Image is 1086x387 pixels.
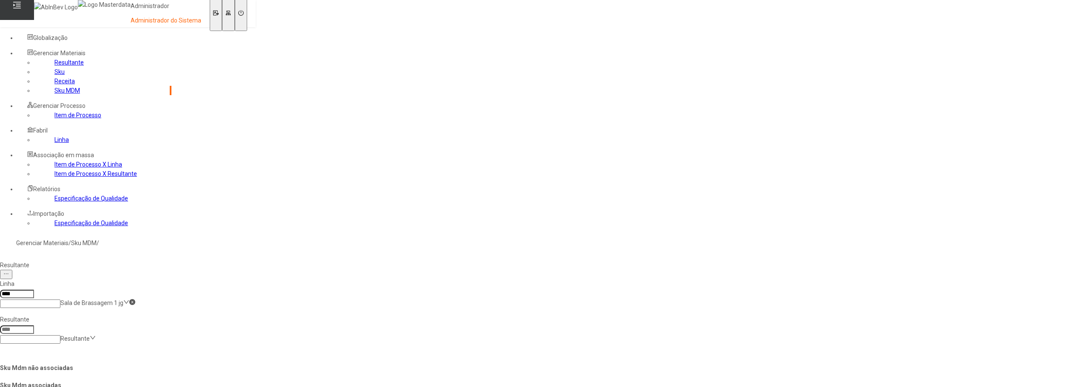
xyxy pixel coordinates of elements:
a: Item de Processo X Linha [54,161,122,168]
a: Sku [54,68,65,75]
img: AbInBev Logo [34,3,78,12]
nz-select-item: Sala de Brassagem 1 jg [60,299,123,306]
p: Administrador do Sistema [131,17,201,25]
span: Importação [33,210,64,217]
a: Receita [54,78,75,85]
nz-breadcrumb-separator: / [68,240,71,246]
span: Relatórios [33,186,60,192]
nz-select-placeholder: Resultante [60,335,90,342]
a: Resultante [54,59,84,66]
span: Gerenciar Materiais [33,50,86,56]
a: Sku MDM [71,240,97,246]
a: Gerenciar Materiais [16,240,68,246]
a: Item de Processo X Resultante [54,170,137,177]
span: Fabril [33,127,48,134]
span: Globalização [33,34,68,41]
a: Linha [54,136,69,143]
a: Item de Processo [54,112,101,119]
nz-breadcrumb-separator: / [97,240,99,246]
a: Especificação de Qualidade [54,220,128,226]
p: Administrador [131,2,201,11]
a: Especificação de Qualidade [54,195,128,202]
a: Sku MDM [54,87,80,94]
span: Gerenciar Processo [33,102,86,109]
span: Associação em massa [33,152,94,158]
